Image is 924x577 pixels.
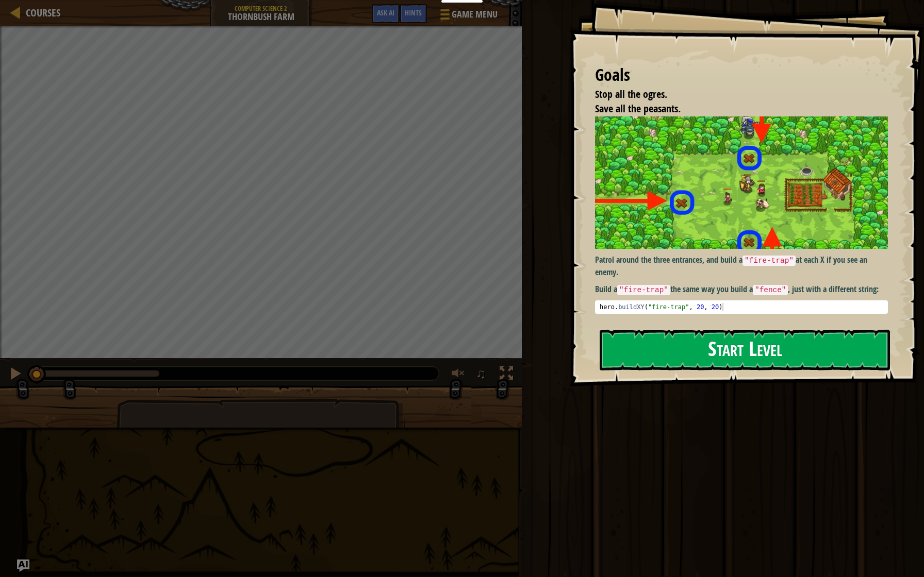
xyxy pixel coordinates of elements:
[600,330,890,370] button: Start Level
[17,559,29,572] button: Ask AI
[5,364,26,385] button: ⌘ + P: Pause
[26,6,60,20] span: Courses
[582,87,885,102] li: Stop all the ogres.
[405,8,422,18] span: Hints
[595,63,888,87] div: Goals
[452,8,498,21] span: Game Menu
[582,101,885,116] li: Save all the peasants.
[448,364,469,385] button: Adjust volume
[595,254,888,278] p: Patrol around the three entrances, and build a at each X if you see an enemy.
[742,256,796,266] code: "fire-trap"
[595,283,888,296] p: Build a the same way you build a , just with a different string:
[377,8,394,18] span: Ask AI
[595,101,681,115] span: Save all the peasants.
[753,285,788,295] code: "fence"
[474,364,491,385] button: ♫
[21,6,60,20] a: Courses
[372,4,400,23] button: Ask AI
[595,87,667,101] span: Stop all the ogres.
[617,285,670,295] code: "fire-trap"
[476,366,486,381] span: ♫
[595,116,888,249] img: Thornbush farm
[496,364,517,385] button: Toggle fullscreen
[432,4,504,28] button: Game Menu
